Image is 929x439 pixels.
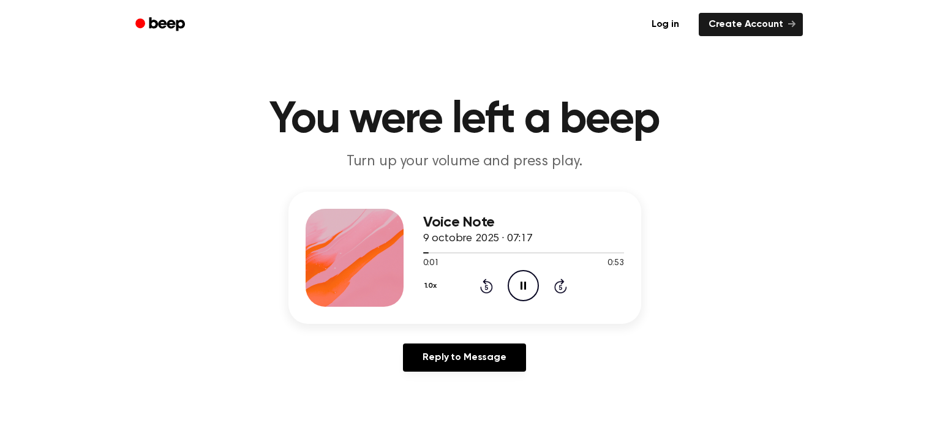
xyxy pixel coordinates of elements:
[423,257,439,270] span: 0:01
[607,257,623,270] span: 0:53
[127,13,196,37] a: Beep
[423,276,442,296] button: 1.0x
[423,214,624,231] h3: Voice Note
[230,152,700,172] p: Turn up your volume and press play.
[151,98,778,142] h1: You were left a beep
[403,343,525,372] a: Reply to Message
[639,10,691,39] a: Log in
[423,233,533,244] span: 9 octobre 2025 · 07:17
[699,13,803,36] a: Create Account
